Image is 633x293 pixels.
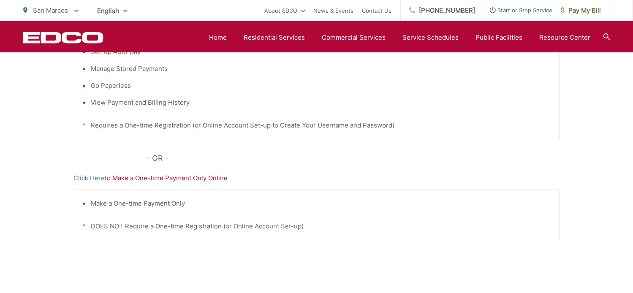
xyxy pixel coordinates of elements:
a: Click Here [74,173,105,183]
li: Go Paperless [91,81,551,91]
span: English [91,3,134,18]
span: Pay My Bill [561,5,601,16]
p: to Make a One-time Payment Only Online [74,173,560,183]
p: - OR - [147,152,560,165]
a: Commercial Services [322,33,386,43]
a: Home [209,33,227,43]
a: About EDCO [265,5,305,16]
li: Make a One-time Payment Only [91,198,551,209]
a: EDCD logo. Return to the homepage. [23,32,103,43]
p: * Requires a One-time Registration (or Online Account Set-up to Create Your Username and Password) [83,120,551,130]
p: * DOES NOT Require a One-time Registration (or Online Account Set-up) [83,221,551,231]
a: Residential Services [244,33,305,43]
span: San Marcos [33,6,68,14]
a: Service Schedules [403,33,459,43]
li: View Payment and Billing History [91,98,551,108]
a: News & Events [314,5,354,16]
a: Public Facilities [476,33,523,43]
a: Contact Us [362,5,392,16]
li: Manage Stored Payments [91,64,551,74]
a: Resource Center [540,33,591,43]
